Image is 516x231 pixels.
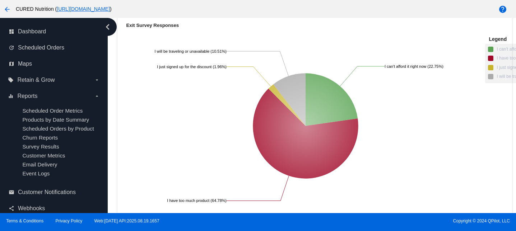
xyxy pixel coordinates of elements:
[57,6,110,12] a: [URL][DOMAIN_NAME]
[17,77,55,83] span: Retain & Grow
[9,206,14,211] i: share
[498,5,507,14] mat-icon: help
[18,28,46,35] span: Dashboard
[264,218,510,223] span: Copyright © 2024 QPilot, LLC
[157,64,227,69] text: I just signed up for the discount (1.96%)
[3,5,11,14] mat-icon: arrow_back
[22,135,58,141] a: Churn Reports
[22,152,65,159] a: Customer Metrics
[22,170,50,176] a: Event Logs
[126,23,315,28] h5: Exit Survey Responses
[8,77,14,83] i: local_offer
[17,93,37,99] span: Reports
[489,36,507,42] span: Legend
[94,77,100,83] i: arrow_drop_down
[9,29,14,34] i: dashboard
[9,61,14,67] i: map
[155,49,227,53] text: I will be traveling or unavailable (10.51%)
[22,126,94,132] a: Scheduled Orders by Product
[9,203,100,214] a: share Webhooks
[22,108,83,114] a: Scheduled Order Metrics
[9,26,100,37] a: dashboard Dashboard
[56,218,83,223] a: Privacy Policy
[22,143,59,150] a: Survey Results
[102,21,113,33] i: chevron_left
[6,218,43,223] a: Terms & Conditions
[22,117,89,123] a: Products by Date Summary
[9,58,100,70] a: map Maps
[94,218,159,223] a: Web:[DATE] API:2025.08.19.1657
[18,189,76,195] span: Customer Notifications
[9,187,100,198] a: email Customer Notifications
[94,93,100,99] i: arrow_drop_down
[9,45,14,51] i: update
[22,161,57,168] a: Email Delivery
[8,93,14,99] i: equalizer
[9,42,100,53] a: update Scheduled Orders
[18,205,45,212] span: Webhooks
[167,198,227,203] text: I have too much product (64.78%)
[385,64,443,68] text: I can't afford it right now (22.75%)
[16,6,112,12] span: CURED Nutrition ( )
[18,44,64,51] span: Scheduled Orders
[18,61,32,67] span: Maps
[9,189,14,195] i: email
